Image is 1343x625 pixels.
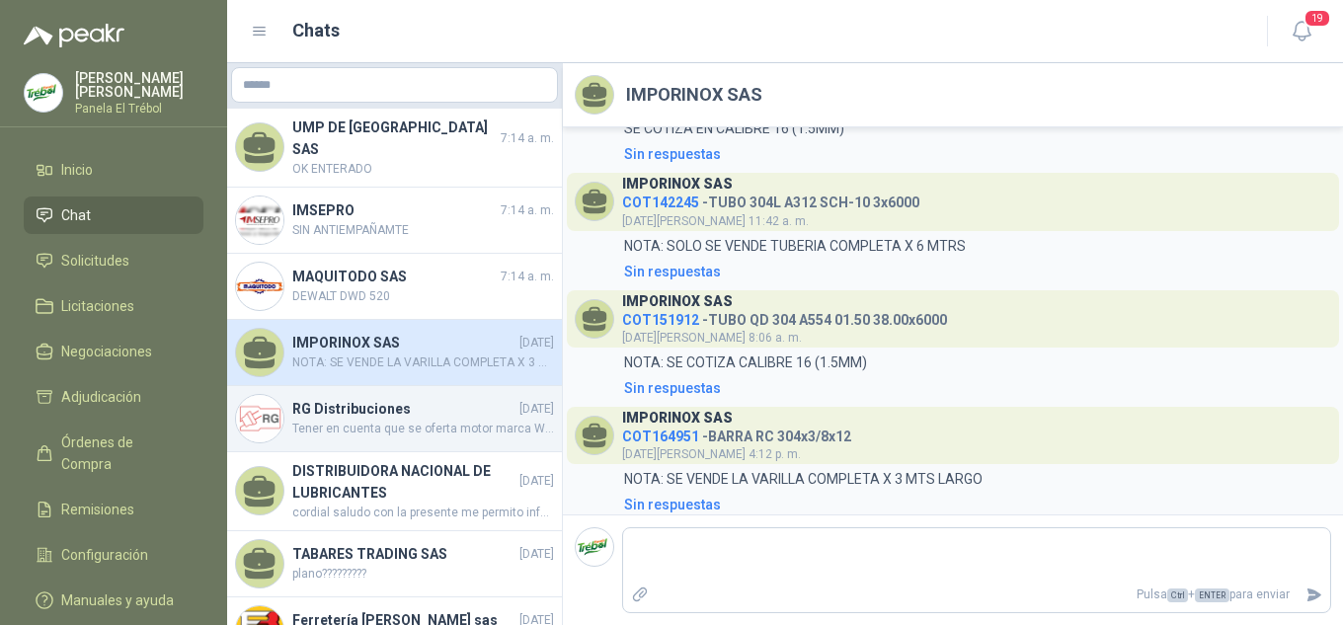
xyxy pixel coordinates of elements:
[624,352,867,373] p: NOTA: SE COTIZA CALIBRE 16 (1.5MM)
[24,333,203,370] a: Negociaciones
[227,109,562,188] a: UMP DE [GEOGRAPHIC_DATA] SAS7:14 a. m.OK ENTERADO
[227,188,562,254] a: Company LogoIMSEPRO7:14 a. m.SIN ANTIEMPAÑAMTE
[620,143,1331,165] a: Sin respuestas
[622,307,947,326] h4: - TUBO QD 304 A554 01.50 38.00x6000
[292,353,554,372] span: NOTA: SE VENDE LA VARILLA COMPLETA X 3 MTS LARGO
[292,543,515,565] h4: TABARES TRADING SAS
[624,143,721,165] div: Sin respuestas
[292,199,497,221] h4: IMSEPRO
[519,334,554,352] span: [DATE]
[622,331,802,345] span: [DATE][PERSON_NAME] 8:06 a. m.
[227,254,562,320] a: Company LogoMAQUITODO SAS7:14 a. m.DEWALT DWD 520
[622,179,733,190] h3: IMPORINOX SAS
[620,261,1331,282] a: Sin respuestas
[626,81,762,109] h2: IMPORINOX SAS
[61,431,185,475] span: Órdenes de Compra
[75,71,203,99] p: [PERSON_NAME] [PERSON_NAME]
[292,287,554,306] span: DEWALT DWD 520
[519,400,554,419] span: [DATE]
[227,386,562,452] a: Company LogoRG Distribuciones[DATE]Tener en cuenta que se oferta motor marca Weg eficiencia IE3, ...
[24,287,203,325] a: Licitaciones
[1303,9,1331,28] span: 19
[1167,588,1188,602] span: Ctrl
[624,377,721,399] div: Sin respuestas
[622,424,851,442] h4: - BARRA RC 304x3/8x12
[25,74,62,112] img: Company Logo
[657,578,1299,612] p: Pulsa + para enviar
[1195,588,1229,602] span: ENTER
[24,378,203,416] a: Adjudicación
[61,159,93,181] span: Inicio
[24,196,203,234] a: Chat
[501,129,554,148] span: 7:14 a. m.
[292,420,554,438] span: Tener en cuenta que se oferta motor marca Weg eficiencia IE3, en este caso por ser un motor mas e...
[501,268,554,286] span: 7:14 a. m.
[24,151,203,189] a: Inicio
[75,103,203,115] p: Panela El Trébol
[236,395,283,442] img: Company Logo
[227,452,562,531] a: DISTRIBUIDORA NACIONAL DE LUBRICANTES[DATE]cordial saludo con la presente me permito informarles ...
[61,250,129,272] span: Solicitudes
[61,499,134,520] span: Remisiones
[622,312,699,328] span: COT151912
[227,320,562,386] a: IMPORINOX SAS[DATE]NOTA: SE VENDE LA VARILLA COMPLETA X 3 MTS LARGO
[519,472,554,491] span: [DATE]
[236,196,283,244] img: Company Logo
[620,494,1331,515] a: Sin respuestas
[24,536,203,574] a: Configuración
[24,242,203,279] a: Solicitudes
[622,190,919,208] h4: - TUBO 304L A312 SCH-10 3x6000
[292,117,497,160] h4: UMP DE [GEOGRAPHIC_DATA] SAS
[292,565,554,584] span: plano?????????
[61,204,91,226] span: Chat
[236,263,283,310] img: Company Logo
[624,235,966,257] p: NOTA: SOLO SE VENDE TUBERIA COMPLETA X 6 MTRS
[61,341,152,362] span: Negociaciones
[622,413,733,424] h3: IMPORINOX SAS
[1284,14,1319,49] button: 19
[24,424,203,483] a: Órdenes de Compra
[292,160,554,179] span: OK ENTERADO
[501,201,554,220] span: 7:14 a. m.
[622,214,809,228] span: [DATE][PERSON_NAME] 11:42 a. m.
[227,531,562,597] a: TABARES TRADING SAS[DATE]plano?????????
[622,296,733,307] h3: IMPORINOX SAS
[292,332,515,353] h4: IMPORINOX SAS
[24,24,124,47] img: Logo peakr
[622,195,699,210] span: COT142245
[292,504,554,522] span: cordial saludo con la presente me permito informarles que la caja solo viene por 12 cuartos, agra...
[61,295,134,317] span: Licitaciones
[1298,578,1330,612] button: Enviar
[292,221,554,240] span: SIN ANTIEMPAÑAMTE
[61,544,148,566] span: Configuración
[24,582,203,619] a: Manuales y ayuda
[620,377,1331,399] a: Sin respuestas
[622,429,699,444] span: COT164951
[292,398,515,420] h4: RG Distribuciones
[624,494,721,515] div: Sin respuestas
[624,117,844,139] p: SE COTIZA EN CALIBRE 16 (1.5MM)
[623,578,657,612] label: Adjuntar archivos
[292,266,497,287] h4: MAQUITODO SAS
[61,589,174,611] span: Manuales y ayuda
[622,447,801,461] span: [DATE][PERSON_NAME] 4:12 p. m.
[292,17,340,44] h1: Chats
[576,528,613,566] img: Company Logo
[61,386,141,408] span: Adjudicación
[24,491,203,528] a: Remisiones
[624,468,983,490] p: NOTA: SE VENDE LA VARILLA COMPLETA X 3 MTS LARGO
[292,460,515,504] h4: DISTRIBUIDORA NACIONAL DE LUBRICANTES
[624,261,721,282] div: Sin respuestas
[519,545,554,564] span: [DATE]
